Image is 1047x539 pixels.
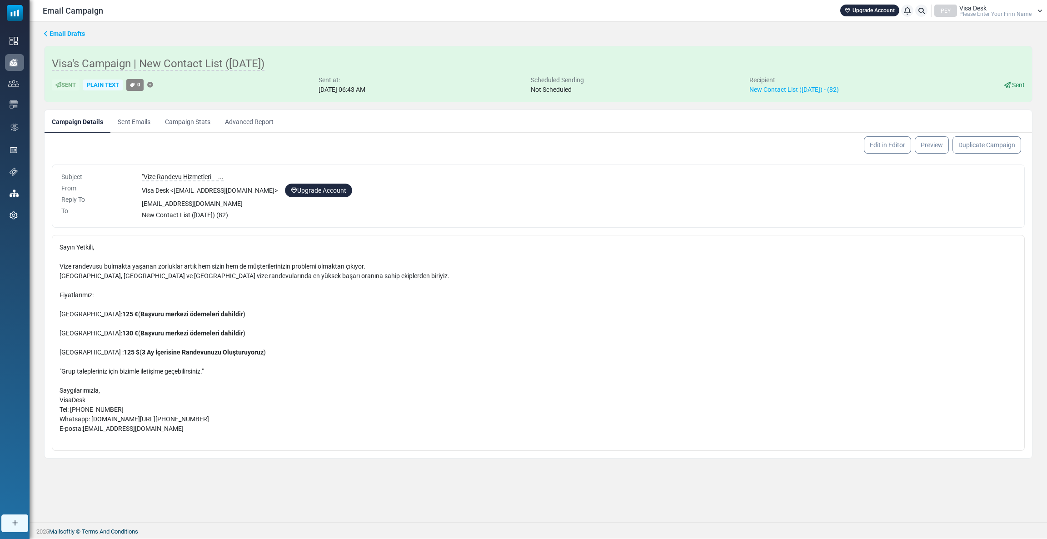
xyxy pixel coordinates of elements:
p: Sayın Yetkili, [60,243,449,252]
b: Başvuru merkezi ödemeleri dahildir [140,329,243,337]
span: New Contact List ([DATE]) (82) [142,211,228,219]
div: Visa Desk < [EMAIL_ADDRESS][DOMAIN_NAME] > [142,184,1015,197]
div: Reply To [61,195,131,205]
b: 125 $ [124,349,140,356]
span: Please Enter Your Firm Name [959,11,1032,17]
div: Subject [61,172,131,182]
img: dashboard-icon.svg [10,37,18,45]
p: E-posta: [EMAIL_ADDRESS][DOMAIN_NAME] [60,424,449,434]
div: [DATE] 06:43 AM [319,85,365,95]
img: landing_pages.svg [10,146,18,154]
span: Visa's Campaign | New Contact List ([DATE]) [52,57,264,71]
p: Tel: [PHONE_NUMBER] [60,405,449,414]
img: workflow.svg [10,122,20,133]
a: Upgrade Account [840,5,899,16]
p: [GEOGRAPHIC_DATA]: ( ) [60,329,449,338]
img: campaigns-icon-active.png [10,59,18,66]
div: Sent at: [319,75,365,85]
div: To [61,206,131,216]
span: Sent [1012,81,1025,89]
a: 0 [126,79,144,90]
a: Preview [915,136,949,154]
img: email-templates-icon.svg [10,100,18,109]
span: Not Scheduled [531,86,572,93]
img: mailsoftly_icon_blue_white.svg [7,5,23,21]
a: Campaign Stats [158,110,218,133]
p: Vize randevusu bulmakta yaşanan zorluklar artık hem sizin hem de müşterilerinizin problemi olmakt... [60,262,449,271]
a: New Contact List ([DATE]) - (82) [749,86,839,93]
div: [EMAIL_ADDRESS][DOMAIN_NAME] [142,199,1015,209]
b: Başvuru merkezi ödemeleri dahildir [140,310,243,318]
span: "Vize Randevu Hizmetleri – ... [142,173,224,181]
a: PEY Visa Desk Please Enter Your Firm Name [934,5,1042,17]
p: Fiyatlarımız: [60,290,449,300]
a: Email Drafts [44,29,85,39]
span: translation missing: en.ms_sidebar.email_drafts [50,30,85,37]
a: Duplicate Campaign [952,136,1021,154]
span: Visa Desk [959,5,987,11]
div: Plain Text [83,80,123,91]
img: contacts-icon.svg [8,80,19,86]
footer: 2025 [30,522,1047,539]
a: Advanced Report [218,110,281,133]
p: Whatsapp: [DOMAIN_NAME][URL][PHONE_NUMBER] [60,414,449,424]
div: Sent [52,80,80,91]
b: 3 Ay İçerisine Randevunuzu Oluşturuyoruz [142,349,264,356]
a: Campaign Details [45,110,110,133]
img: settings-icon.svg [10,211,18,220]
a: Mailsoftly © [49,528,80,535]
p: Saygılarımızla, [60,376,449,395]
div: From [61,184,131,193]
p: [GEOGRAPHIC_DATA]: ( ) [60,309,449,319]
div: Scheduled Sending [531,75,584,85]
span: translation missing: en.layouts.footer.terms_and_conditions [82,528,138,535]
a: Sent Emails [110,110,158,133]
div: Recipient [749,75,839,85]
img: support-icon.svg [10,168,18,176]
p: VisaDesk [60,395,449,405]
div: PEY [934,5,957,17]
b: 130 € [122,329,138,337]
span: 0 [137,81,140,88]
a: Edit in Editor [864,136,911,154]
span: Email Campaign [43,5,103,17]
a: Upgrade Account [285,184,352,197]
a: Terms And Conditions [82,528,138,535]
b: 125 € [122,310,138,318]
p: [GEOGRAPHIC_DATA] : ( ) "Grup talepleriniz için bizimle iletişime geçebilirsiniz." [60,348,449,376]
p: [GEOGRAPHIC_DATA], [GEOGRAPHIC_DATA] ve [GEOGRAPHIC_DATA] vize randevularında en yüksek başarı or... [60,271,449,281]
a: Add Tag [147,82,153,88]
